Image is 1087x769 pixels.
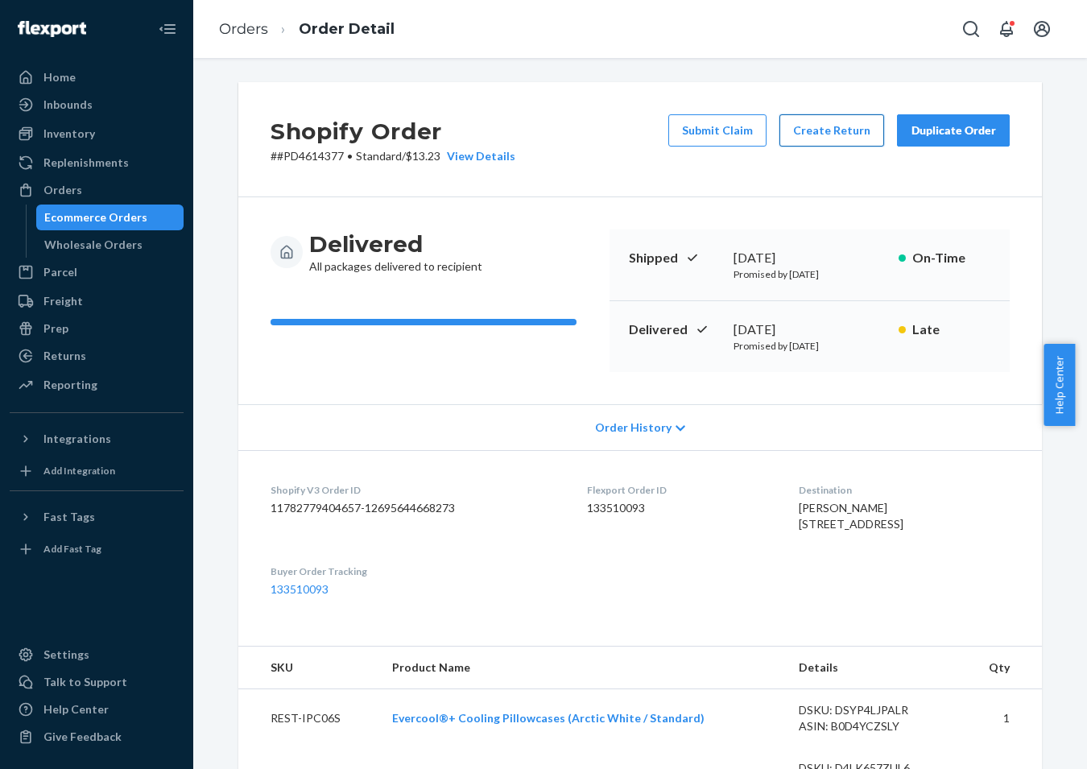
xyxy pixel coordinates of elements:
[1044,344,1075,426] button: Help Center
[43,293,83,309] div: Freight
[10,536,184,562] a: Add Fast Tag
[18,21,86,37] img: Flexport logo
[10,426,184,452] button: Integrations
[43,701,109,717] div: Help Center
[962,647,1042,689] th: Qty
[734,249,886,267] div: [DATE]
[10,697,184,722] a: Help Center
[238,647,379,689] th: SKU
[271,500,561,516] dd: 11782779404657-12695644668273
[43,126,95,142] div: Inventory
[43,509,95,525] div: Fast Tags
[36,232,184,258] a: Wholesale Orders
[43,464,115,478] div: Add Integration
[43,377,97,393] div: Reporting
[629,320,721,339] p: Delivered
[10,288,184,314] a: Freight
[43,431,111,447] div: Integrations
[779,114,884,147] button: Create Return
[897,114,1010,147] button: Duplicate Order
[43,348,86,364] div: Returns
[911,122,996,139] div: Duplicate Order
[43,155,129,171] div: Replenishments
[10,642,184,668] a: Settings
[786,647,963,689] th: Details
[10,92,184,118] a: Inbounds
[43,264,77,280] div: Parcel
[347,149,353,163] span: •
[43,542,101,556] div: Add Fast Tag
[43,69,76,85] div: Home
[799,702,950,718] div: DSKU: DSYP4LJPALR
[912,249,990,267] p: On-Time
[912,320,990,339] p: Late
[10,121,184,147] a: Inventory
[734,339,886,353] p: Promised by [DATE]
[1026,13,1058,45] button: Open account menu
[668,114,767,147] button: Submit Claim
[309,229,482,258] h3: Delivered
[271,114,515,148] h2: Shopify Order
[299,20,395,38] a: Order Detail
[36,205,184,230] a: Ecommerce Orders
[10,177,184,203] a: Orders
[356,149,402,163] span: Standard
[629,249,721,267] p: Shipped
[962,689,1042,748] td: 1
[734,320,886,339] div: [DATE]
[587,483,773,497] dt: Flexport Order ID
[955,13,987,45] button: Open Search Box
[734,267,886,281] p: Promised by [DATE]
[990,13,1023,45] button: Open notifications
[10,64,184,90] a: Home
[43,674,127,690] div: Talk to Support
[43,182,82,198] div: Orders
[379,647,786,689] th: Product Name
[219,20,268,38] a: Orders
[43,729,122,745] div: Give Feedback
[271,564,561,578] dt: Buyer Order Tracking
[238,689,379,748] td: REST-IPC06S
[151,13,184,45] button: Close Navigation
[43,97,93,113] div: Inbounds
[799,501,903,531] span: [PERSON_NAME] [STREET_ADDRESS]
[44,237,143,253] div: Wholesale Orders
[44,209,147,225] div: Ecommerce Orders
[309,229,482,275] div: All packages delivered to recipient
[587,500,773,516] dd: 133510093
[799,718,950,734] div: ASIN: B0D4YCZSLY
[10,343,184,369] a: Returns
[10,150,184,176] a: Replenishments
[271,148,515,164] p: # #PD4614377 / $13.23
[206,6,407,53] ol: breadcrumbs
[595,420,672,436] span: Order History
[10,259,184,285] a: Parcel
[271,582,329,596] a: 133510093
[10,372,184,398] a: Reporting
[392,711,705,725] a: Evercool®+ Cooling Pillowcases (Arctic White / Standard)
[43,647,89,663] div: Settings
[10,669,184,695] a: Talk to Support
[43,320,68,337] div: Prep
[799,483,1010,497] dt: Destination
[10,458,184,484] a: Add Integration
[10,316,184,341] a: Prep
[10,724,184,750] button: Give Feedback
[271,483,561,497] dt: Shopify V3 Order ID
[10,504,184,530] button: Fast Tags
[440,148,515,164] button: View Details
